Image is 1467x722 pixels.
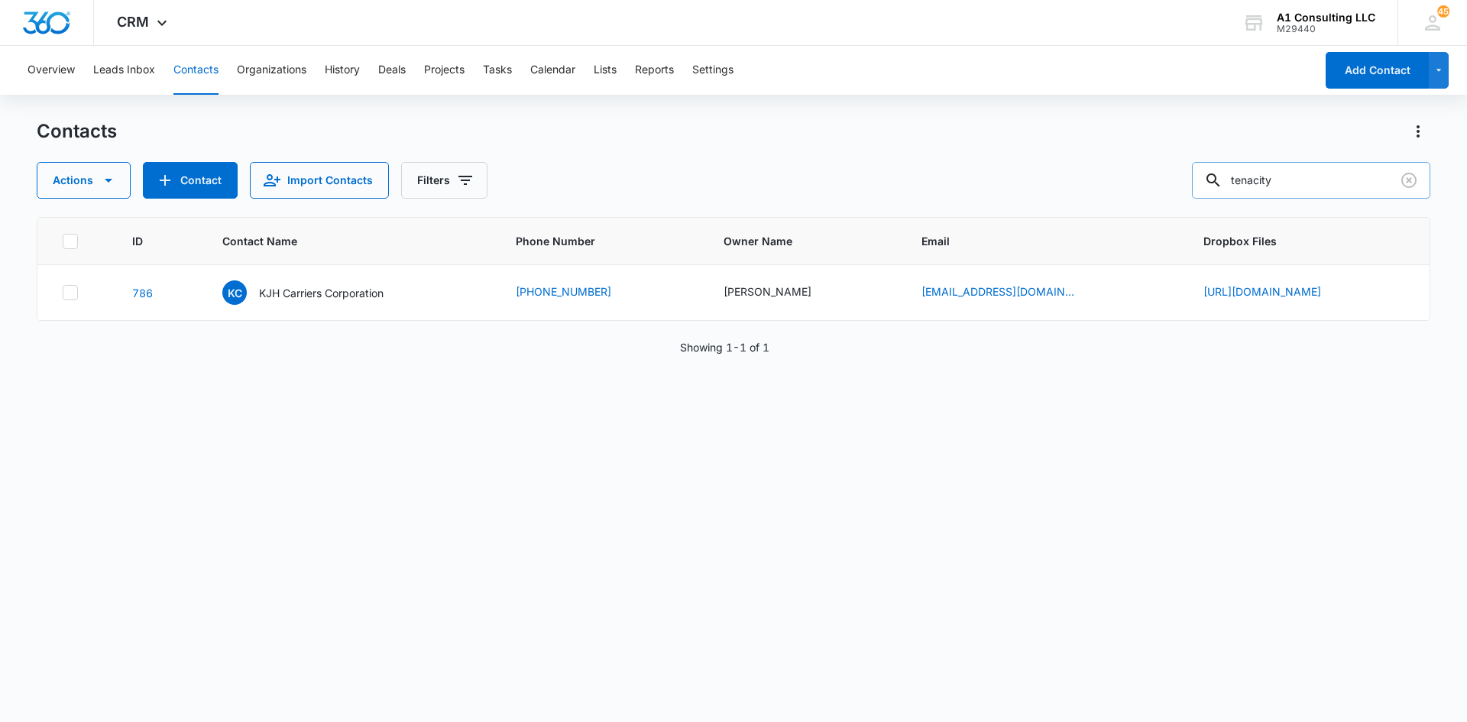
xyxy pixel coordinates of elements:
button: Contacts [173,46,219,95]
div: Dropbox Files - https://www.dropbox.com/scl/fo/lgbda32d27w4a9iepn13q/ABstvaIOsU-eU50Poobuh0Y?rlke... [1203,283,1349,302]
div: account name [1277,11,1375,24]
button: Projects [424,46,465,95]
button: History [325,46,360,95]
button: Actions [37,162,131,199]
h1: Contacts [37,120,117,143]
p: Showing 1-1 of 1 [680,339,769,355]
button: Organizations [237,46,306,95]
div: [PERSON_NAME] [724,283,811,299]
button: Add Contact [1326,52,1429,89]
button: Calendar [530,46,575,95]
button: Leads Inbox [93,46,155,95]
button: Filters [401,162,487,199]
button: Settings [692,46,733,95]
button: Reports [635,46,674,95]
button: Lists [594,46,617,95]
p: KJH Carriers Corporation [259,285,384,301]
span: CRM [117,14,149,30]
span: Dropbox Files [1203,233,1405,249]
div: Email - reginaldhendrex@yahoo.com - Select to Edit Field [921,283,1102,302]
button: Actions [1406,119,1430,144]
button: Tasks [483,46,512,95]
span: Phone Number [516,233,687,249]
span: Contact Name [222,233,457,249]
button: Deals [378,46,406,95]
a: [EMAIL_ADDRESS][DOMAIN_NAME] [921,283,1074,299]
div: account id [1277,24,1375,34]
span: Owner Name [724,233,885,249]
span: ID [132,233,164,249]
a: [PHONE_NUMBER] [516,283,611,299]
span: Email [921,233,1145,249]
button: Clear [1397,168,1421,193]
div: Phone Number - (518) 316-6151 - Select to Edit Field [516,283,639,302]
a: [URL][DOMAIN_NAME] [1203,285,1321,298]
button: Add Contact [143,162,238,199]
button: Import Contacts [250,162,389,199]
span: 45 [1437,5,1449,18]
input: Search Contacts [1192,162,1430,199]
button: Overview [28,46,75,95]
div: notifications count [1437,5,1449,18]
a: Navigate to contact details page for KJH Carriers Corporation [132,287,153,299]
div: Owner Name - Erica Hall - Select to Edit Field [724,283,839,302]
div: Contact Name - KJH Carriers Corporation - Select to Edit Field [222,280,411,305]
span: KC [222,280,247,305]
